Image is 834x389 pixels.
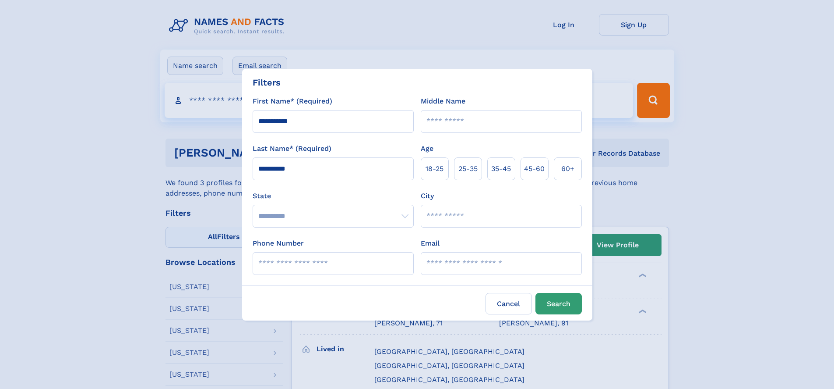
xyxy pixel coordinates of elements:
span: 18‑25 [426,164,443,174]
label: State [253,191,414,201]
label: First Name* (Required) [253,96,332,107]
button: Search [535,293,582,314]
span: 60+ [561,164,574,174]
label: Last Name* (Required) [253,143,331,154]
label: Phone Number [253,238,304,249]
span: 25‑35 [458,164,478,174]
div: Filters [253,76,281,89]
label: Email [421,238,440,249]
label: Middle Name [421,96,465,107]
span: 35‑45 [491,164,511,174]
label: City [421,191,434,201]
span: 45‑60 [524,164,545,174]
label: Cancel [486,293,532,314]
label: Age [421,143,433,154]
